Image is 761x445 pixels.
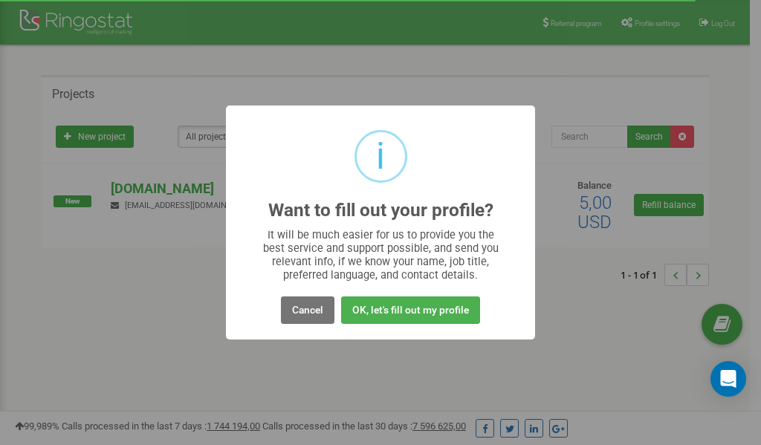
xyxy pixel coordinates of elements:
[256,228,506,282] div: It will be much easier for us to provide you the best service and support possible, and send you ...
[268,201,493,221] h2: Want to fill out your profile?
[341,296,480,324] button: OK, let's fill out my profile
[281,296,334,324] button: Cancel
[376,132,385,181] div: i
[710,361,746,397] div: Open Intercom Messenger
